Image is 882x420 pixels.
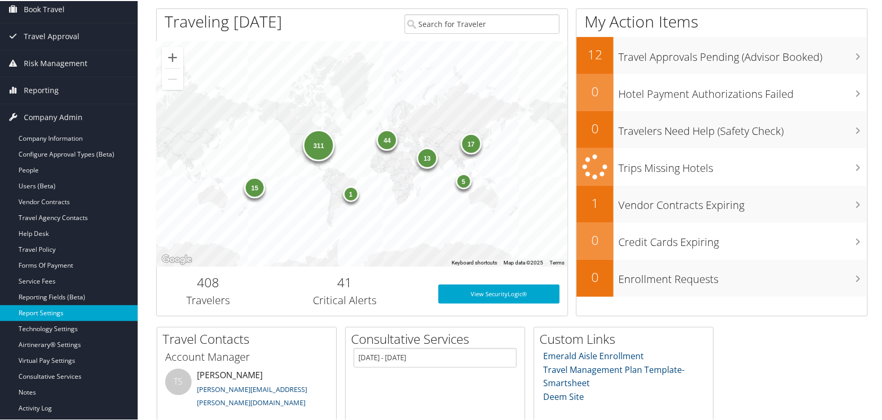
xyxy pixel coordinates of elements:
a: View SecurityLogic® [438,284,560,303]
a: [PERSON_NAME][EMAIL_ADDRESS][PERSON_NAME][DOMAIN_NAME] [197,384,307,407]
h3: Travel Approvals Pending (Advisor Booked) [619,43,867,63]
input: Search for Traveler [404,13,560,33]
button: Zoom out [162,68,183,89]
h3: Vendor Contracts Expiring [619,191,867,212]
button: Keyboard shortcuts [452,258,497,266]
div: 15 [244,176,265,197]
h3: Hotel Payment Authorizations Failed [619,80,867,101]
h2: 1 [577,193,614,211]
h3: Travelers [165,292,251,307]
h3: Account Manager [165,349,328,363]
a: 0Enrollment Requests [577,259,867,296]
div: 5 [456,172,472,188]
img: Google [159,252,194,266]
a: 0Travelers Need Help (Safety Check) [577,110,867,147]
a: Trips Missing Hotels [577,147,867,185]
h1: Traveling [DATE] [165,10,282,32]
span: Reporting [24,76,59,103]
span: Travel Approval [24,22,79,49]
a: Open this area in Google Maps (opens a new window) [159,252,194,266]
button: Zoom in [162,46,183,67]
h3: Enrollment Requests [619,266,867,286]
li: [PERSON_NAME] [160,368,334,411]
h2: Travel Contacts [163,329,336,347]
h2: 0 [577,81,614,99]
h3: Critical Alerts [267,292,422,307]
h2: 41 [267,272,422,290]
div: TS [165,368,192,394]
a: Terms (opens in new tab) [550,259,564,264]
a: 1Vendor Contracts Expiring [577,185,867,222]
a: Emerald Aisle Enrollment [544,349,644,361]
h2: 0 [577,230,614,248]
h3: Trips Missing Hotels [619,154,867,175]
div: 17 [461,132,482,153]
h2: 0 [577,118,614,136]
h2: 12 [577,44,614,62]
span: Map data ©2025 [503,259,543,264]
a: Deem Site [544,390,584,401]
a: 0Credit Cards Expiring [577,222,867,259]
div: 13 [417,147,438,168]
h2: 408 [165,272,251,290]
h2: 0 [577,267,614,285]
div: 1 [343,185,358,201]
h3: Credit Cards Expiring [619,229,867,249]
h3: Travelers Need Help (Safety Check) [619,117,867,138]
a: Travel Management Plan Template- Smartsheet [544,363,685,388]
a: 12Travel Approvals Pending (Advisor Booked) [577,36,867,73]
div: 44 [376,129,398,150]
h2: Custom Links [539,329,713,347]
a: 0Hotel Payment Authorizations Failed [577,73,867,110]
div: 311 [303,129,335,160]
span: Risk Management [24,49,87,76]
h2: Consultative Services [351,329,525,347]
span: Company Admin [24,103,83,130]
h1: My Action Items [577,10,867,32]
